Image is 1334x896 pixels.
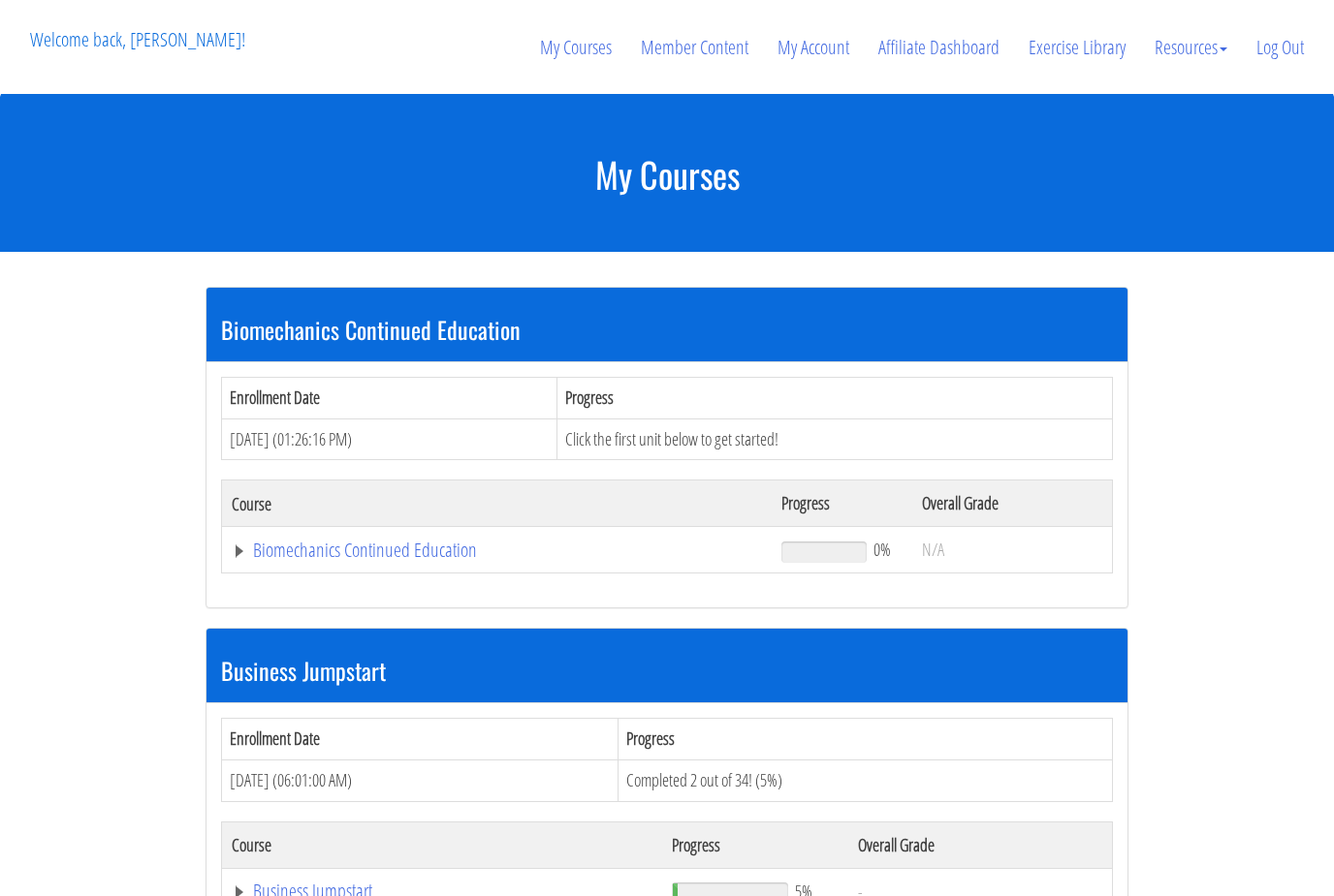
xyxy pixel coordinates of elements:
th: Progress [772,480,912,527]
h3: Business Jumpstart [221,658,1113,683]
a: Exercise Library [1014,1,1140,94]
p: Welcome back, [PERSON_NAME]! [16,1,260,78]
th: Course [222,480,772,527]
th: Progress [556,377,1112,418]
th: Overall Grade [848,821,1113,868]
td: Click the first unit below to get started! [556,418,1112,460]
th: Course [222,821,662,868]
th: Progress [662,821,848,868]
th: Enrollment Date [222,719,619,760]
a: Affiliate Dashboard [864,1,1014,94]
span: 0% [873,539,891,560]
th: Enrollment Date [222,377,557,418]
a: Resources [1140,1,1242,94]
td: N/A [912,527,1112,573]
td: [DATE] (06:01:00 AM) [222,759,619,801]
th: Overall Grade [912,480,1112,527]
a: My Courses [525,1,626,94]
td: [DATE] (01:26:16 PM) [222,418,557,460]
a: Biomechanics Continued Education [232,541,762,560]
h3: Biomechanics Continued Education [221,317,1113,342]
a: My Account [763,1,864,94]
a: Log Out [1242,1,1318,94]
a: Member Content [626,1,763,94]
td: Completed 2 out of 34! (5%) [619,759,1113,801]
th: Progress [619,719,1113,760]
